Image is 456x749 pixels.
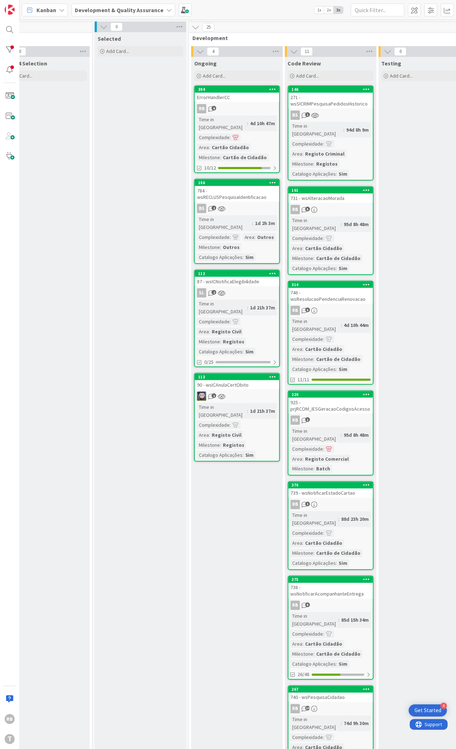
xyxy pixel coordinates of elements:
span: : [209,143,210,151]
span: Kanban [36,6,56,14]
span: : [336,660,337,668]
span: Add Card... [10,73,33,79]
span: : [336,170,337,178]
div: Time in [GEOGRAPHIC_DATA] [197,403,247,419]
span: : [242,253,244,261]
input: Quick Filter... [351,4,404,16]
div: SL [197,288,206,298]
div: 87 - wsICNotificaElegibilidade [195,277,279,286]
span: 0/25 [204,358,214,366]
div: Catalogo Aplicações [291,264,336,272]
div: Area [291,150,303,158]
div: Time in [GEOGRAPHIC_DATA] [197,116,247,131]
div: 112 [198,271,279,276]
div: Get Started [415,707,441,714]
div: Area [291,455,303,463]
span: : [314,355,315,363]
span: : [303,455,304,463]
div: Registo Civil [210,328,243,336]
div: 394 [195,86,279,93]
div: 784 - wsRECLUSPesquisaIdentificacao [195,186,279,202]
span: : [303,640,304,648]
div: Sim [337,170,349,178]
div: Cartão Cidadão [304,244,344,252]
div: Area [291,640,303,648]
div: RB [289,205,373,214]
span: 1 [212,206,216,210]
div: Complexidade [291,734,323,741]
div: RB [291,416,300,425]
span: : [336,365,337,373]
div: RB [289,306,373,315]
a: 11287 - wsICNotificaElegibilidadeSLTime in [GEOGRAPHIC_DATA]:1d 21h 37mComplexidade:Area:Registo ... [194,270,280,367]
div: BS [289,111,373,120]
span: : [230,421,231,429]
span: Add Card... [106,48,129,54]
span: : [220,243,221,251]
span: : [314,160,315,168]
span: 10/12 [204,164,216,172]
div: Sim [244,348,256,356]
div: 146 [292,87,373,92]
div: Outros [256,233,276,241]
span: Add Card... [296,73,319,79]
div: RB [289,704,373,714]
div: Complexidade [291,445,323,453]
div: 146271 - wsSICRIMPesquisaPedidosHistorico [289,86,373,108]
a: 186784 - wsRECLUSPesquisaIdentificacaoBSTime in [GEOGRAPHIC_DATA]:1d 2h 3mComplexidade:Area:Outro... [194,179,280,264]
div: 746 - wsResolucaoPendenciaRenovacao [289,288,373,304]
div: Milestone [291,549,314,557]
div: Registo Civil [210,431,243,439]
span: 8 [305,603,310,607]
span: 0 [394,47,407,56]
div: ErrorHandlerCC [195,93,279,102]
div: 161 [289,187,373,194]
div: Registos [221,338,246,346]
div: Sim [244,451,256,459]
div: 95d 8h 48m [342,431,371,439]
span: 5 [305,308,310,312]
span: : [220,338,221,346]
div: Milestone [197,153,220,161]
div: 1d 2h 3m [254,219,277,227]
span: : [339,616,340,624]
div: 74d 9h 30m [342,720,371,728]
div: 95d 8h 48m [342,220,371,228]
div: Time in [GEOGRAPHIC_DATA] [291,612,339,628]
a: 375738 - wsNotificarAcompanhanteEntregaRBTime in [GEOGRAPHIC_DATA]:85d 15h 34mComplexidade:Area:C... [288,576,374,680]
span: Add Card... [390,73,413,79]
div: Catalogo Aplicações [291,365,336,373]
a: 11390 - wsICAnulaCertObitoLSTime in [GEOGRAPHIC_DATA]:1d 21h 37mComplexidade:Area:Registo CivilMi... [194,373,280,462]
div: Area [291,539,303,547]
span: : [339,515,340,523]
div: Cartão de Cidadão [221,153,269,161]
div: Sim [337,660,349,668]
div: 4d 10h 47m [249,119,277,127]
div: 731 - wsAlteracaoMorada [289,194,373,203]
div: Time in [GEOGRAPHIC_DATA] [291,216,341,232]
div: 113 [195,374,279,380]
span: : [314,650,315,658]
div: 85d 15h 34m [340,616,371,624]
span: : [247,407,249,415]
div: Complexidade [291,529,323,537]
span: : [303,345,304,353]
span: : [341,431,342,439]
span: 4 [207,47,219,56]
div: Cartão de Cidadão [315,355,363,363]
div: Cartão Cidadão [304,640,344,648]
div: Registo Criminal [304,150,347,158]
span: 1 [305,112,310,117]
div: Sim [337,559,349,567]
span: 1 [212,393,216,398]
span: : [323,140,324,148]
a: 376739 - wsNotificarEstadoCartaoRBTime in [GEOGRAPHIC_DATA]:88d 23h 20mComplexidade:Area:Cartão C... [288,481,374,570]
div: Time in [GEOGRAPHIC_DATA] [291,511,339,527]
div: 394 [198,87,279,92]
span: 1x [314,6,324,14]
div: 1d 21h 37m [249,304,277,312]
span: : [323,335,324,343]
span: : [314,254,315,262]
div: 11390 - wsICAnulaCertObito [195,374,279,390]
a: 161731 - wsAlteracaoMoradaRBTime in [GEOGRAPHIC_DATA]:95d 8h 48mComplexidade:Area:Cartão CidadãoM... [288,186,374,275]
